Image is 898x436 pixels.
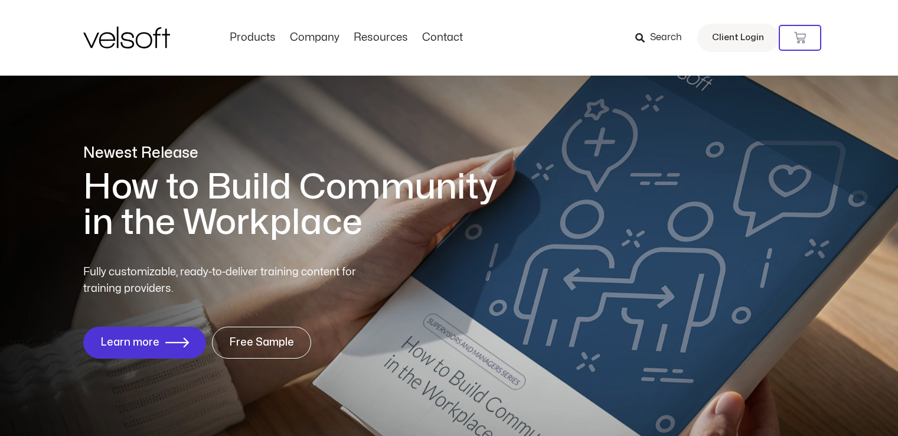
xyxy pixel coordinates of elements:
h1: How to Build Community in the Workplace [83,170,514,240]
span: Search [650,30,682,45]
a: ProductsMenu Toggle [223,31,283,44]
a: Learn more [83,327,206,359]
span: Learn more [100,337,159,349]
nav: Menu [223,31,470,44]
a: Client Login [697,24,779,52]
a: Search [635,28,690,48]
a: CompanyMenu Toggle [283,31,347,44]
p: Fully customizable, ready-to-deliver training content for training providers. [83,264,377,297]
a: Free Sample [212,327,311,359]
a: ResourcesMenu Toggle [347,31,415,44]
span: Free Sample [229,337,294,349]
img: Velsoft Training Materials [83,27,170,48]
p: Newest Release [83,143,514,164]
a: ContactMenu Toggle [415,31,470,44]
span: Client Login [712,30,764,45]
